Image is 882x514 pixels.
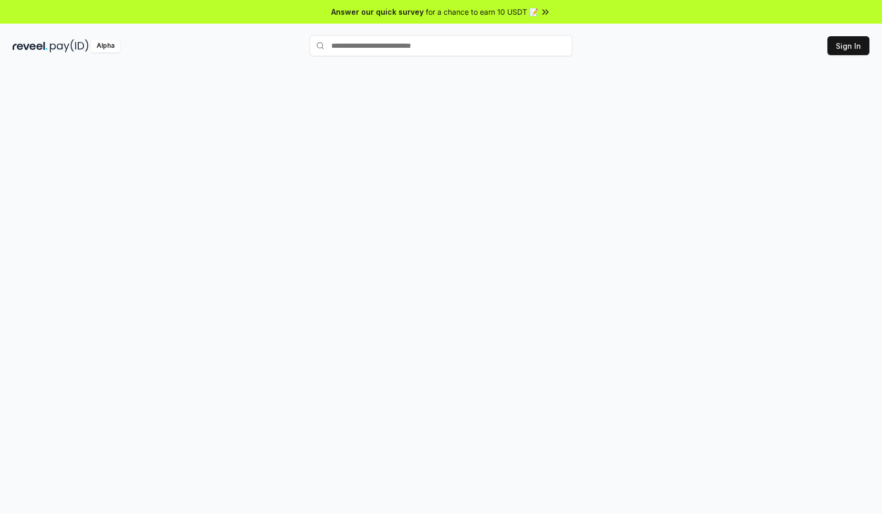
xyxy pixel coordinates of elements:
[50,39,89,53] img: pay_id
[13,39,48,53] img: reveel_dark
[91,39,120,53] div: Alpha
[331,6,424,17] span: Answer our quick survey
[827,36,869,55] button: Sign In
[426,6,538,17] span: for a chance to earn 10 USDT 📝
